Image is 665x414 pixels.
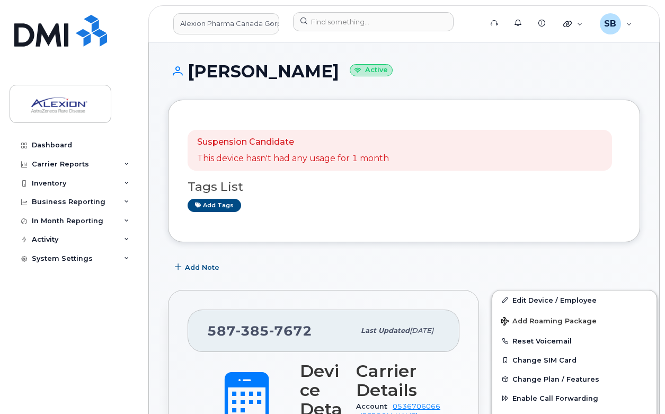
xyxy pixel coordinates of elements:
[361,327,410,334] span: Last updated
[492,389,657,408] button: Enable Call Forwarding
[207,323,312,339] span: 587
[492,310,657,331] button: Add Roaming Package
[168,258,228,277] button: Add Note
[512,394,598,402] span: Enable Call Forwarding
[556,13,590,34] div: Quicklinks
[168,62,640,81] h1: [PERSON_NAME]
[410,327,433,334] span: [DATE]
[185,262,219,272] span: Add Note
[592,13,640,34] div: Sugam Bhandari
[350,64,393,76] small: Active
[236,323,269,339] span: 385
[188,180,620,193] h3: Tags List
[501,317,597,327] span: Add Roaming Package
[356,402,393,410] span: Account
[269,323,312,339] span: 7672
[173,13,279,34] a: Alexion Pharma Canada Corp
[356,362,440,400] h3: Carrier Details
[492,290,657,310] a: Edit Device / Employee
[604,17,616,30] span: SB
[492,369,657,389] button: Change Plan / Features
[188,199,241,212] a: Add tags
[492,331,657,350] button: Reset Voicemail
[293,12,454,31] input: Find something...
[512,375,599,383] span: Change Plan / Features
[197,136,389,148] p: Suspension Candidate
[197,153,389,165] p: This device hasn't had any usage for 1 month
[492,350,657,369] button: Change SIM Card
